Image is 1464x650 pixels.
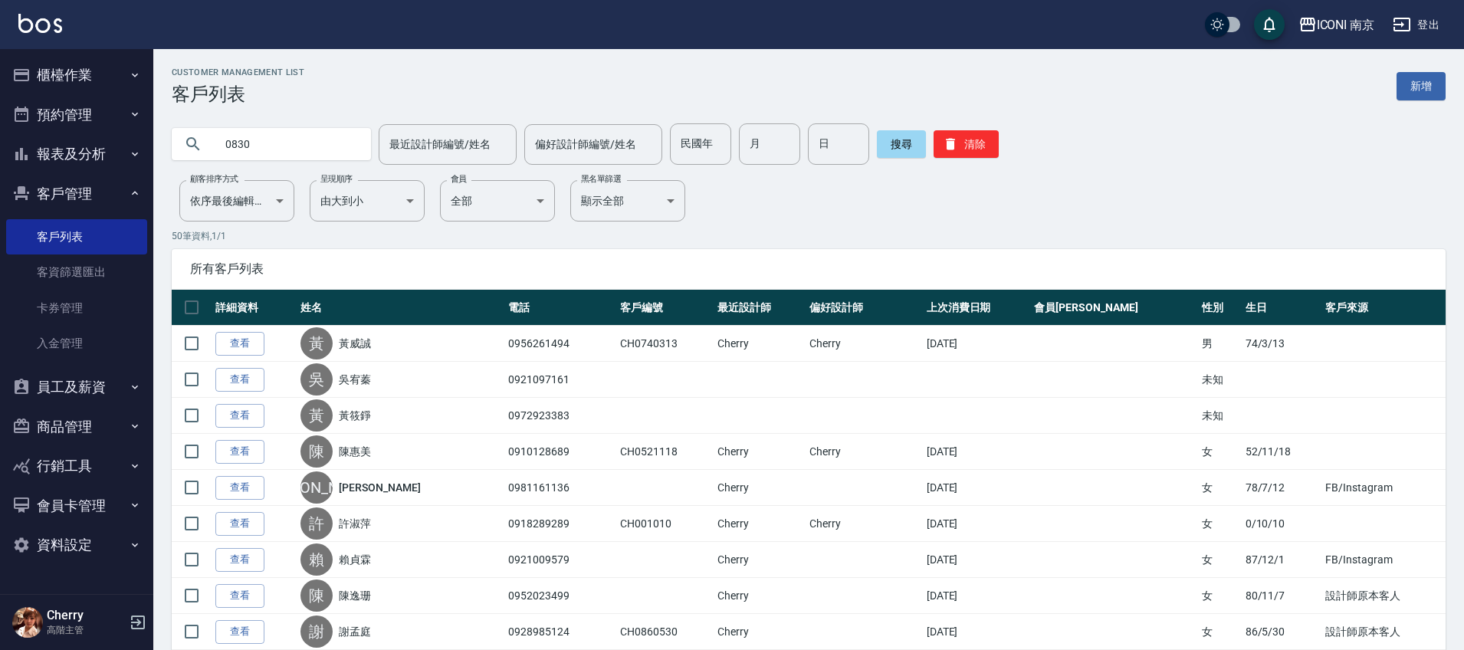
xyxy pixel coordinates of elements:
[1198,470,1242,506] td: 女
[190,173,238,185] label: 顧客排序方式
[923,290,1031,326] th: 上次消費日期
[339,624,371,639] a: 謝孟庭
[6,525,147,565] button: 資料設定
[1242,470,1322,506] td: 78/7/12
[215,584,264,608] a: 查看
[215,404,264,428] a: 查看
[923,614,1031,650] td: [DATE]
[300,579,333,612] div: 陳
[504,506,616,542] td: 0918289289
[297,290,504,326] th: 姓名
[300,399,333,432] div: 黃
[47,623,125,637] p: 高階主管
[504,542,616,578] td: 0921009579
[923,326,1031,362] td: [DATE]
[714,470,806,506] td: Cherry
[1242,506,1322,542] td: 0/10/10
[714,578,806,614] td: Cherry
[1254,9,1285,40] button: save
[1292,9,1381,41] button: ICONI 南京
[215,440,264,464] a: 查看
[215,368,264,392] a: 查看
[923,470,1031,506] td: [DATE]
[1321,542,1446,578] td: FB/Instagram
[215,332,264,356] a: 查看
[215,476,264,500] a: 查看
[300,507,333,540] div: 許
[1242,290,1322,326] th: 生日
[1321,470,1446,506] td: FB/Instagram
[6,326,147,361] a: 入金管理
[172,67,304,77] h2: Customer Management List
[1242,434,1322,470] td: 52/11/18
[504,578,616,614] td: 0952023499
[300,435,333,468] div: 陳
[714,290,806,326] th: 最近設計師
[1198,398,1242,434] td: 未知
[300,471,333,504] div: [PERSON_NAME]
[877,130,926,158] button: 搜尋
[1397,72,1446,100] a: 新增
[300,363,333,396] div: 吳
[1198,290,1242,326] th: 性別
[1321,578,1446,614] td: 設計師原本客人
[504,362,616,398] td: 0921097161
[215,512,264,536] a: 查看
[6,291,147,326] a: 卡券管理
[451,173,467,185] label: 會員
[339,516,371,531] a: 許淑萍
[1317,15,1375,34] div: ICONI 南京
[215,123,359,165] input: 搜尋關鍵字
[1321,614,1446,650] td: 設計師原本客人
[714,506,806,542] td: Cherry
[934,130,999,158] button: 清除
[339,372,371,387] a: 吳宥蓁
[504,326,616,362] td: 0956261494
[1030,290,1197,326] th: 會員[PERSON_NAME]
[6,367,147,407] button: 員工及薪資
[300,616,333,648] div: 謝
[923,578,1031,614] td: [DATE]
[179,180,294,222] div: 依序最後編輯時間
[47,608,125,623] h5: Cherry
[1242,614,1322,650] td: 86/5/30
[616,614,714,650] td: CH0860530
[172,229,1446,243] p: 50 筆資料, 1 / 1
[616,326,714,362] td: CH0740313
[212,290,297,326] th: 詳細資料
[6,174,147,214] button: 客戶管理
[616,434,714,470] td: CH0521118
[1321,290,1446,326] th: 客戶來源
[6,446,147,486] button: 行銷工具
[1198,614,1242,650] td: 女
[581,173,621,185] label: 黑名單篩選
[12,607,43,638] img: Person
[190,261,1427,277] span: 所有客戶列表
[6,134,147,174] button: 報表及分析
[714,542,806,578] td: Cherry
[616,290,714,326] th: 客戶編號
[923,506,1031,542] td: [DATE]
[1198,578,1242,614] td: 女
[1198,506,1242,542] td: 女
[504,434,616,470] td: 0910128689
[6,95,147,135] button: 預約管理
[504,398,616,434] td: 0972923383
[300,327,333,359] div: 黃
[1198,542,1242,578] td: 女
[504,470,616,506] td: 0981161136
[616,506,714,542] td: CH001010
[215,620,264,644] a: 查看
[339,408,371,423] a: 黃筱錚
[6,486,147,526] button: 會員卡管理
[339,588,371,603] a: 陳逸珊
[6,219,147,254] a: 客戶列表
[1242,542,1322,578] td: 87/12/1
[440,180,555,222] div: 全部
[339,444,371,459] a: 陳惠美
[806,434,922,470] td: Cherry
[320,173,353,185] label: 呈現順序
[1198,326,1242,362] td: 男
[570,180,685,222] div: 顯示全部
[6,55,147,95] button: 櫃檯作業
